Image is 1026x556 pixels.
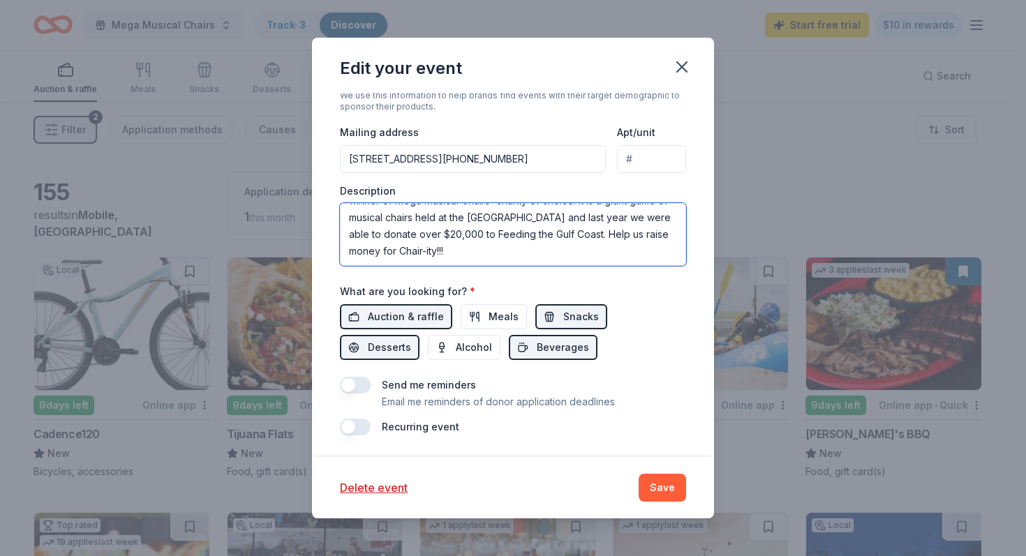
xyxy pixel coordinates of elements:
span: Desserts [368,339,411,356]
input: Enter a US address [340,145,606,173]
label: Mailing address [340,126,419,140]
label: Description [340,184,396,198]
span: Meals [489,308,519,325]
div: We use this information to help brands find events with their target demographic to sponsor their... [340,90,686,112]
div: Edit your event [340,57,462,80]
button: Snacks [535,304,607,329]
label: What are you looking for? [340,285,475,299]
input: # [617,145,686,173]
span: Snacks [563,308,599,325]
button: Delete event [340,479,408,496]
label: Apt/unit [617,126,655,140]
textarea: The [GEOGRAPHIC_DATA][US_STATE]'s Pre-Medical [PERSON_NAME] is hosting its annual charity event. ... [340,203,686,266]
span: Alcohol [456,339,492,356]
span: Beverages [537,339,589,356]
button: Save [639,474,686,502]
span: Auction & raffle [368,308,444,325]
label: Send me reminders [382,379,476,391]
button: Alcohol [428,335,500,360]
button: Auction & raffle [340,304,452,329]
p: Email me reminders of donor application deadlines [382,393,615,410]
button: Desserts [340,335,419,360]
button: Beverages [509,335,597,360]
button: Meals [461,304,527,329]
label: Recurring event [382,421,459,433]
